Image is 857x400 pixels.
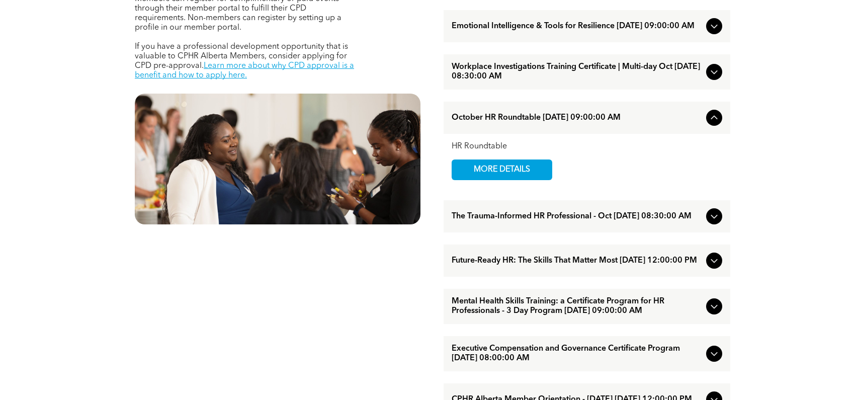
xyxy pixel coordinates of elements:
a: MORE DETAILS [452,159,552,180]
span: Executive Compensation and Governance Certificate Program [DATE] 08:00:00 AM [452,344,702,363]
div: HR Roundtable [452,142,722,151]
span: Emotional Intelligence & Tools for Resilience [DATE] 09:00:00 AM [452,22,702,31]
a: Learn more about why CPD approval is a benefit and how to apply here. [135,62,354,79]
span: If you have a professional development opportunity that is valuable to CPHR Alberta Members, cons... [135,43,348,70]
span: Workplace Investigations Training Certificate | Multi-day Oct [DATE] 08:30:00 AM [452,62,702,82]
span: October HR Roundtable [DATE] 09:00:00 AM [452,113,702,123]
span: MORE DETAILS [462,160,542,180]
span: Future-Ready HR: The Skills That Matter Most [DATE] 12:00:00 PM [452,256,702,266]
span: Mental Health Skills Training: a Certificate Program for HR Professionals - 3 Day Program [DATE] ... [452,297,702,316]
span: The Trauma-Informed HR Professional - Oct [DATE] 08:30:00 AM [452,212,702,221]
